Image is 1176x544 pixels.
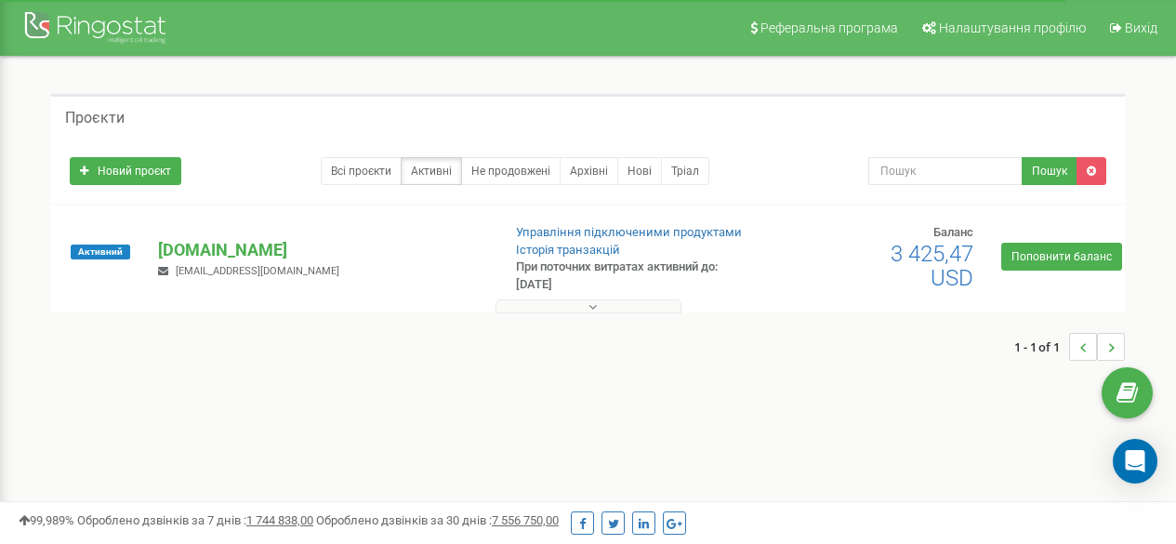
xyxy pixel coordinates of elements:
span: Баланс [933,225,973,239]
a: Не продовжені [461,157,561,185]
span: [EMAIL_ADDRESS][DOMAIN_NAME] [176,265,339,277]
a: Активні [401,157,462,185]
a: Новий проєкт [70,157,181,185]
a: Нові [617,157,662,185]
span: Оброблено дзвінків за 30 днів : [316,513,559,527]
p: [DOMAIN_NAME] [158,238,485,262]
span: 3 425,47 USD [891,241,973,291]
span: Налаштування профілю [939,20,1086,35]
span: 1 - 1 of 1 [1014,333,1069,361]
nav: ... [1014,314,1125,379]
u: 1 744 838,00 [246,513,313,527]
a: Історія транзакцій [516,243,620,257]
span: Реферальна програма [760,20,898,35]
span: 99,989% [19,513,74,527]
button: Пошук [1022,157,1077,185]
p: При поточних витратах активний до: [DATE] [516,259,754,293]
a: Поповнити баланс [1001,243,1122,271]
a: Тріал [661,157,709,185]
a: Архівні [560,157,618,185]
u: 7 556 750,00 [492,513,559,527]
span: Оброблено дзвінків за 7 днів : [77,513,313,527]
span: Активний [71,245,130,259]
a: Всі проєкти [321,157,402,185]
div: Open Intercom Messenger [1113,439,1157,484]
a: Управління підключеними продуктами [516,225,742,239]
h5: Проєкти [65,110,125,126]
input: Пошук [868,157,1023,185]
span: Вихід [1125,20,1157,35]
